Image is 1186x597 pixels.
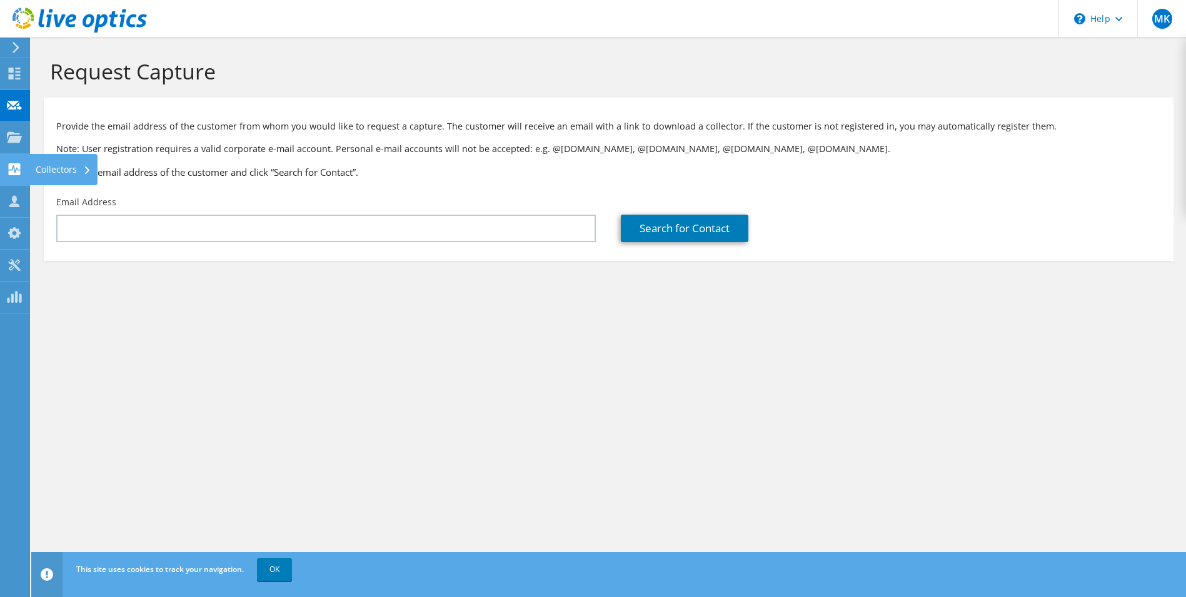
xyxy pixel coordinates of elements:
[29,154,98,185] div: Collectors
[56,165,1161,179] h3: Enter the email address of the customer and click “Search for Contact”.
[1074,13,1085,24] svg: \n
[50,58,1161,84] h1: Request Capture
[56,142,1161,156] p: Note: User registration requires a valid corporate e-mail account. Personal e-mail accounts will ...
[257,558,292,581] a: OK
[76,564,244,574] span: This site uses cookies to track your navigation.
[56,120,1161,133] p: Provide the email address of the customer from whom you would like to request a capture. The cust...
[1152,9,1172,29] span: MK
[56,196,116,208] label: Email Address
[621,215,748,242] a: Search for Contact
